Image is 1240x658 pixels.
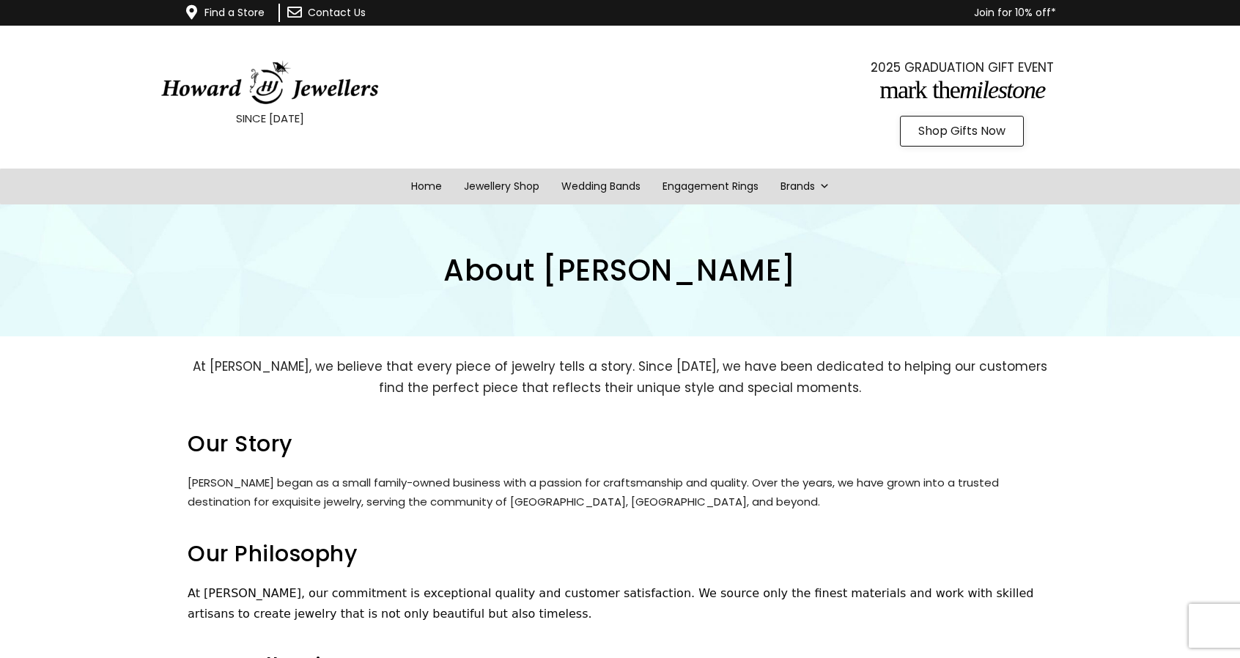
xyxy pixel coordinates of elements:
p: At [PERSON_NAME], we believe that every piece of jewelry tells a story. Since [DATE], we have bee... [188,356,1052,400]
p: 2025 GRADUATION GIFT EVENT [729,56,1196,78]
p: Join for 10% off* [452,4,1056,22]
a: Wedding Bands [550,169,652,204]
span: Milestone [959,76,1045,103]
span: Shop Gifts Now [918,125,1005,137]
p: [PERSON_NAME] began as a small family-owned business with a passion for craftsmanship and quality... [188,473,1052,512]
span: At [PERSON_NAME], our commitment is exceptional quality and customer satisfaction. We source only... [188,586,1038,621]
a: Brands [770,169,841,204]
h1: About [PERSON_NAME] [188,256,1052,285]
a: Shop Gifts Now [900,116,1024,147]
a: Engagement Rings [652,169,770,204]
p: SINCE [DATE] [37,109,503,128]
a: Contact Us [308,5,366,20]
h2: Our Story [188,433,1052,455]
a: Jewellery Shop [453,169,550,204]
a: Home [400,169,453,204]
h2: Our Philosophy [188,543,1052,565]
span: Mark the [879,76,959,103]
a: Find a Store [204,5,265,20]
